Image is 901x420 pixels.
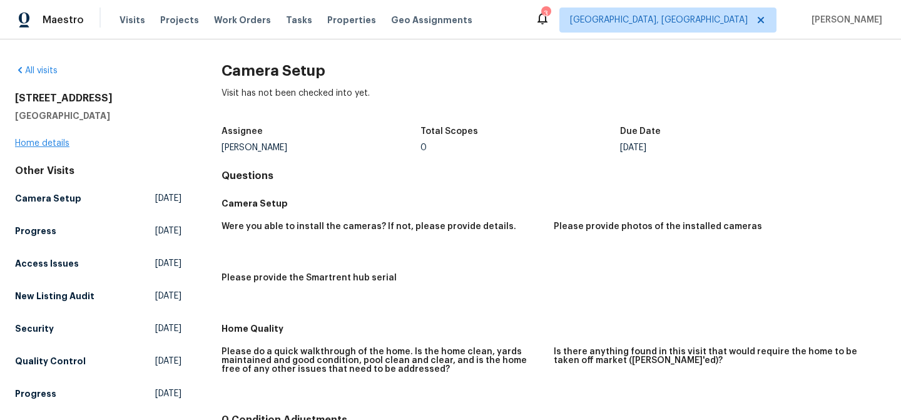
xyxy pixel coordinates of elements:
[15,322,54,335] h5: Security
[155,290,181,302] span: [DATE]
[15,257,79,270] h5: Access Issues
[221,87,886,120] div: Visit has not been checked into yet.
[155,192,181,205] span: [DATE]
[221,64,886,77] h2: Camera Setup
[541,8,550,20] div: 3
[15,192,81,205] h5: Camera Setup
[620,127,661,136] h5: Due Date
[15,350,181,372] a: Quality Control[DATE]
[155,225,181,237] span: [DATE]
[554,222,762,231] h5: Please provide photos of the installed cameras
[221,347,544,374] h5: Please do a quick walkthrough of the home. Is the home clean, yards maintained and good condition...
[570,14,748,26] span: [GEOGRAPHIC_DATA], [GEOGRAPHIC_DATA]
[15,220,181,242] a: Progress[DATE]
[43,14,84,26] span: Maestro
[15,92,181,105] h2: [STREET_ADDRESS]
[554,347,876,365] h5: Is there anything found in this visit that would require the home to be taken off market ([PERSON...
[15,165,181,177] div: Other Visits
[391,14,472,26] span: Geo Assignments
[221,197,886,210] h5: Camera Setup
[221,170,886,182] h4: Questions
[15,355,86,367] h5: Quality Control
[155,387,181,400] span: [DATE]
[120,14,145,26] span: Visits
[221,322,886,335] h5: Home Quality
[807,14,882,26] span: [PERSON_NAME]
[15,290,94,302] h5: New Listing Audit
[221,143,421,152] div: [PERSON_NAME]
[155,322,181,335] span: [DATE]
[15,225,56,237] h5: Progress
[155,257,181,270] span: [DATE]
[286,16,312,24] span: Tasks
[327,14,376,26] span: Properties
[15,285,181,307] a: New Listing Audit[DATE]
[221,274,397,282] h5: Please provide the Smartrent hub serial
[15,252,181,275] a: Access Issues[DATE]
[420,143,620,152] div: 0
[160,14,199,26] span: Projects
[155,355,181,367] span: [DATE]
[221,222,516,231] h5: Were you able to install the cameras? If not, please provide details.
[420,127,478,136] h5: Total Scopes
[15,317,181,340] a: Security[DATE]
[15,139,69,148] a: Home details
[15,66,58,75] a: All visits
[221,127,263,136] h5: Assignee
[620,143,820,152] div: [DATE]
[15,110,181,122] h5: [GEOGRAPHIC_DATA]
[15,382,181,405] a: Progress[DATE]
[214,14,271,26] span: Work Orders
[15,187,181,210] a: Camera Setup[DATE]
[15,387,56,400] h5: Progress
